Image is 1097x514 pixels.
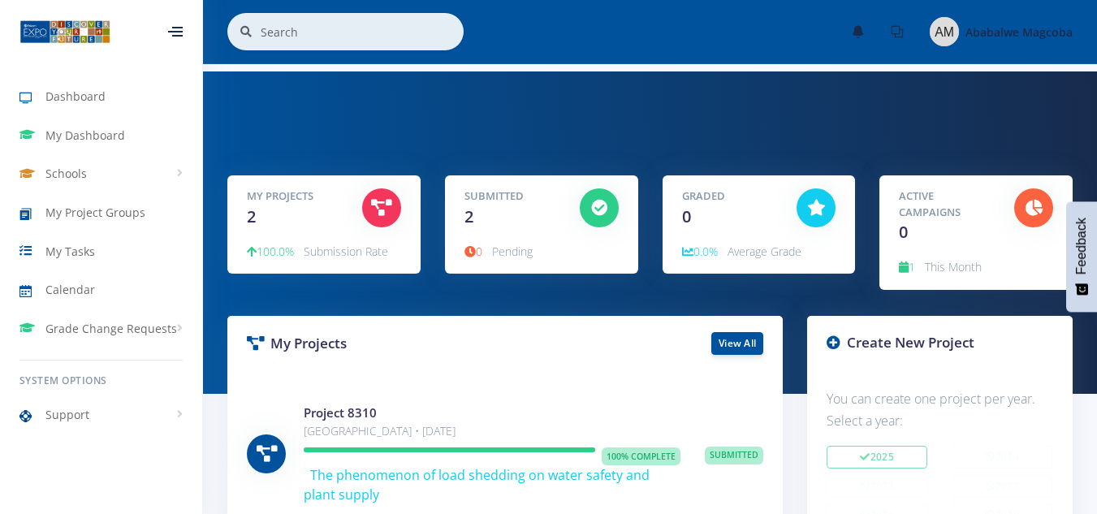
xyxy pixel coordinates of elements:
[925,259,982,274] span: This Month
[602,447,680,465] span: 100% Complete
[247,244,294,259] span: 100.0%
[464,188,555,205] h5: Submitted
[917,14,1073,50] a: Image placeholder Ababalwe Magcoba
[827,332,1053,353] h3: Create New Project
[899,188,990,220] h5: Active Campaigns
[682,244,718,259] span: 0.0%
[45,127,125,144] span: My Dashboard
[19,19,110,45] img: ...
[899,259,915,274] span: 1
[682,205,691,227] span: 0
[952,475,1052,498] button: 2022
[247,205,256,227] span: 2
[705,447,763,464] span: Submitted
[965,24,1073,40] span: Ababalwe Magcoba
[304,404,377,421] a: Project 8310
[711,332,763,355] a: View All
[45,88,106,105] span: Dashboard
[45,204,145,221] span: My Project Groups
[1066,201,1097,312] button: Feedback - Show survey
[304,466,650,503] span: The phenomenon of load shedding on water safety and plant supply
[1074,218,1089,274] span: Feedback
[899,221,908,243] span: 0
[261,13,464,50] input: Search
[45,243,95,260] span: My Tasks
[930,17,959,46] img: Image placeholder
[45,406,89,423] span: Support
[247,333,493,354] h3: My Projects
[464,244,482,259] span: 0
[827,388,1053,432] p: You can create one project per year. Select a year:
[952,446,1052,469] button: 2024
[45,281,95,298] span: Calendar
[827,446,927,469] button: 2025
[45,320,177,337] span: Grade Change Requests
[304,421,680,441] p: [GEOGRAPHIC_DATA] • [DATE]
[464,205,473,227] span: 2
[19,374,183,388] h6: System Options
[247,188,338,205] h5: My Projects
[682,188,773,205] h5: Graded
[492,244,533,259] span: Pending
[728,244,801,259] span: Average Grade
[827,475,927,498] button: 2023
[45,165,87,182] span: Schools
[304,244,388,259] span: Submission Rate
